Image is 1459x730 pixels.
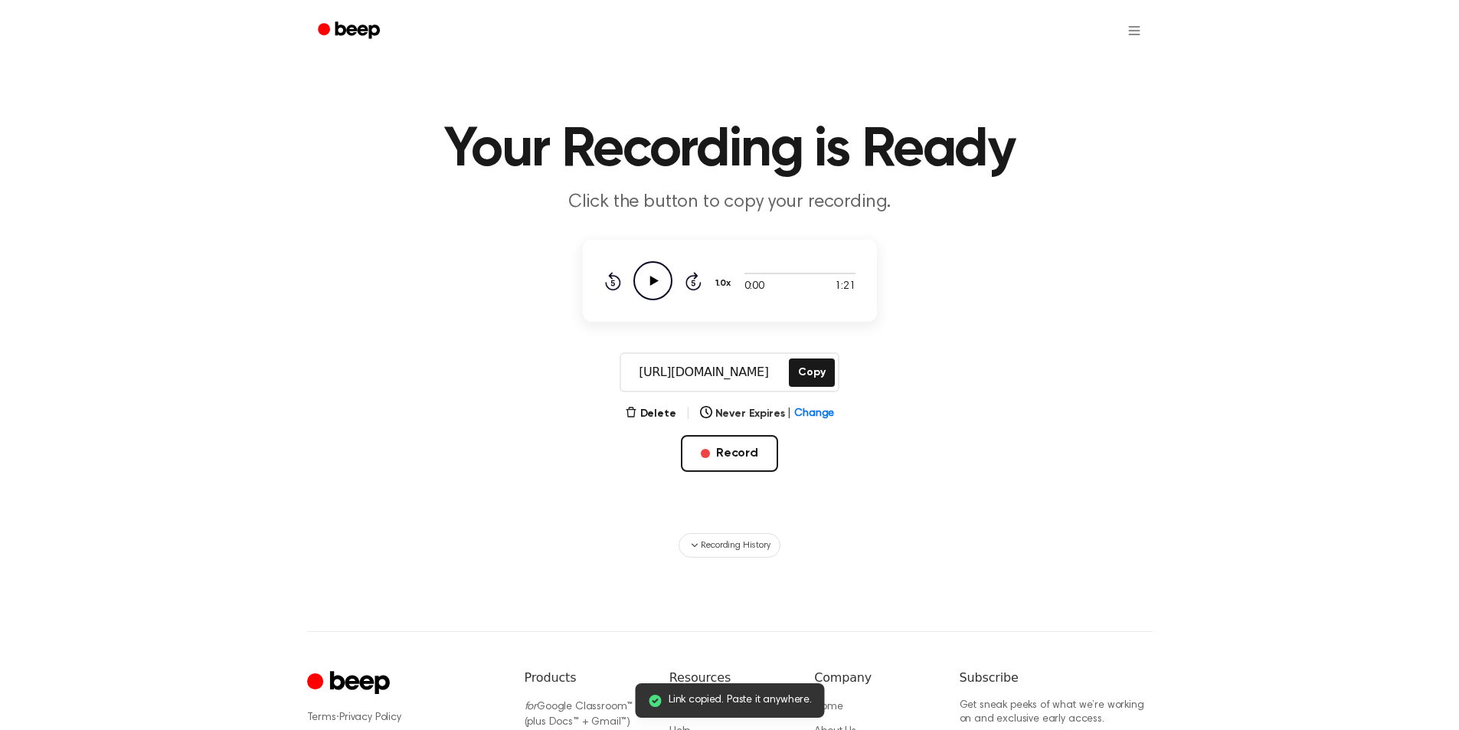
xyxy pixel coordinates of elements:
[525,669,645,687] h6: Products
[307,712,336,723] a: Terms
[307,669,394,699] a: Cruip
[669,692,812,709] span: Link copied. Paste it anywhere.
[960,699,1153,726] p: Get sneak peeks of what we’re working on and exclusive early access.
[525,702,633,728] a: forGoogle Classroom™ (plus Docs™ + Gmail™)
[1116,12,1153,49] button: Open menu
[701,538,770,552] span: Recording History
[700,406,835,422] button: Never Expires|Change
[835,279,855,295] span: 1:21
[744,279,764,295] span: 0:00
[814,702,842,712] a: Home
[625,406,676,422] button: Delete
[669,669,790,687] h6: Resources
[814,669,934,687] h6: Company
[679,533,780,558] button: Recording History
[787,406,791,422] span: |
[338,123,1122,178] h1: Your Recording is Ready
[307,16,394,46] a: Beep
[685,404,691,423] span: |
[960,669,1153,687] h6: Subscribe
[681,435,778,472] button: Record
[789,358,834,387] button: Copy
[339,712,401,723] a: Privacy Policy
[307,710,500,725] div: ·
[436,190,1024,215] p: Click the button to copy your recording.
[714,270,737,296] button: 1.0x
[794,406,834,422] span: Change
[525,702,538,712] i: for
